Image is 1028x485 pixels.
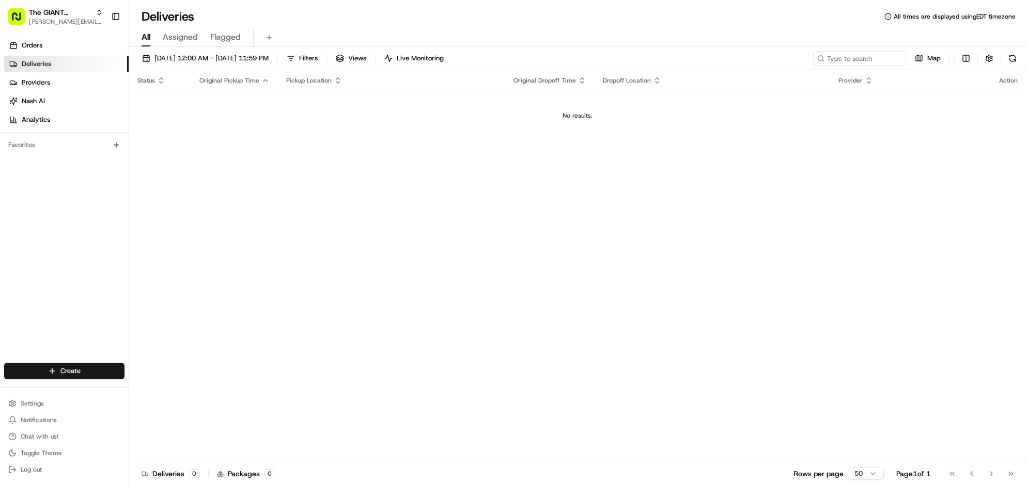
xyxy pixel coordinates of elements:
span: Original Dropoff Time [513,76,576,85]
a: Nash AI [4,93,129,109]
span: Filters [299,54,318,63]
span: Toggle Theme [21,449,62,457]
div: No results. [133,111,1022,120]
button: [PERSON_NAME][EMAIL_ADDRESS][PERSON_NAME][DOMAIN_NAME] [29,18,103,26]
div: 0 [189,469,200,478]
span: Chat with us! [21,432,58,441]
span: Pickup Location [286,76,332,85]
span: Views [348,54,366,63]
span: All [142,31,150,43]
p: Rows per page [793,468,844,479]
span: [DATE] 12:00 AM - [DATE] 11:59 PM [154,54,269,63]
a: Deliveries [4,56,129,72]
button: Settings [4,396,124,411]
button: Views [331,51,371,66]
button: Notifications [4,413,124,427]
div: Page 1 of 1 [896,468,931,479]
button: Live Monitoring [380,51,448,66]
button: Log out [4,462,124,477]
button: Toggle Theme [4,446,124,460]
div: 0 [264,469,275,478]
span: Assigned [163,31,198,43]
span: Status [137,76,155,85]
span: Original Pickup Time [199,76,259,85]
span: Nash AI [22,96,45,106]
span: Provider [838,76,863,85]
span: Analytics [22,115,50,124]
button: Chat with us! [4,429,124,444]
div: Favorites [4,137,124,153]
button: Filters [282,51,322,66]
button: Map [910,51,945,66]
span: Create [60,366,81,376]
a: Analytics [4,111,129,128]
div: Deliveries [142,468,200,479]
button: [DATE] 12:00 AM - [DATE] 11:59 PM [137,51,273,66]
div: Action [999,76,1018,85]
button: The GIANT Company [29,7,91,18]
span: Dropoff Location [603,76,651,85]
a: Providers [4,74,129,91]
span: Providers [22,78,50,87]
span: Notifications [21,416,57,424]
a: Orders [4,37,129,54]
span: All times are displayed using EDT timezone [894,12,1016,21]
span: Live Monitoring [397,54,444,63]
span: Map [927,54,941,63]
span: Orders [22,41,42,50]
span: Flagged [210,31,241,43]
button: The GIANT Company[PERSON_NAME][EMAIL_ADDRESS][PERSON_NAME][DOMAIN_NAME] [4,4,107,29]
button: Refresh [1005,51,1020,66]
button: Create [4,363,124,379]
span: Deliveries [22,59,51,69]
div: Packages [217,468,275,479]
h1: Deliveries [142,8,194,25]
span: Settings [21,399,44,408]
input: Type to search [813,51,906,66]
span: Log out [21,465,42,474]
